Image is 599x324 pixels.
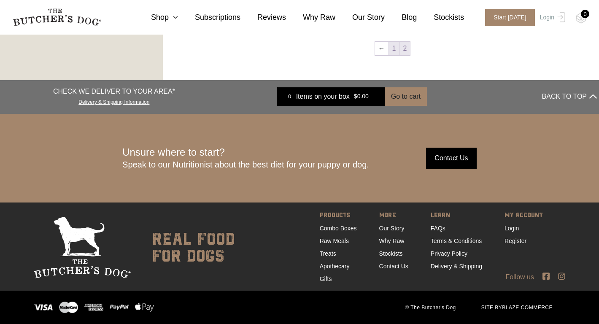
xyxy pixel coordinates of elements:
[399,42,410,55] span: Page 2
[538,9,565,26] a: Login
[379,250,403,257] a: Stockists
[379,210,408,222] span: MORE
[286,12,335,23] a: Why Raw
[379,225,405,232] a: Our Story
[485,9,535,26] span: Start [DATE]
[426,148,477,169] input: Contact Us
[379,263,408,270] a: Contact Us
[431,263,482,270] a: Delivery & Shipping
[78,97,149,105] a: Delivery & Shipping Information
[417,12,464,23] a: Stockists
[581,10,589,18] div: 0
[240,12,286,23] a: Reviews
[431,225,445,232] a: FAQs
[283,92,296,101] div: 0
[320,210,357,222] span: PRODUCTS
[320,263,350,270] a: Apothecary
[392,304,468,311] span: © The Butcher's Dog
[277,87,385,106] a: 0 Items on your box $0.00
[431,250,467,257] a: Privacy Policy
[477,9,538,26] a: Start [DATE]
[354,93,357,100] span: $
[375,42,389,55] a: ←
[134,12,178,23] a: Shop
[576,13,586,24] img: TBD_Cart-Empty.png
[143,217,235,278] div: real food for dogs
[320,275,332,282] a: Gifts
[385,12,417,23] a: Blog
[505,225,519,232] a: Login
[502,305,553,310] a: BLAZE COMMERCE
[53,86,175,97] p: CHECK WE DELIVER TO YOUR AREA*
[354,93,369,100] bdi: 0.00
[542,86,597,107] button: BACK TO TOP
[505,238,526,244] a: Register
[320,238,349,244] a: Raw Meals
[431,210,482,222] span: LEARN
[389,42,399,55] a: Page 1
[385,87,427,106] button: Go to cart
[296,92,350,102] span: Items on your box
[122,160,369,169] span: Speak to our Nutritionist about the best diet for your puppy or dog.
[320,225,357,232] a: Combo Boxes
[122,146,369,170] div: Unsure where to start?
[431,238,482,244] a: Terms & Conditions
[469,304,565,311] span: SITE BY
[379,238,405,244] a: Why Raw
[178,12,240,23] a: Subscriptions
[320,250,336,257] a: Treats
[505,210,543,222] span: MY ACCOUNT
[335,12,385,23] a: Our Story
